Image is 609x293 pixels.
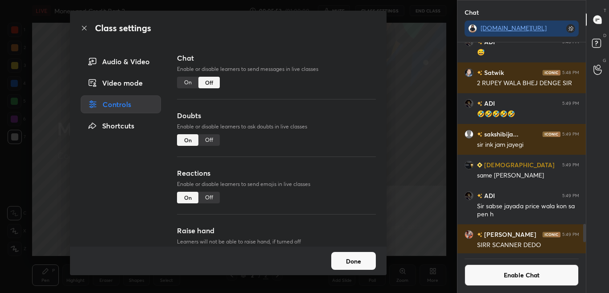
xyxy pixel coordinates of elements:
p: G [603,57,606,64]
h6: sakshibija... [482,129,518,139]
div: Audio & Video [81,53,161,70]
p: Learners will not be able to raise hand, if turned off [177,238,376,246]
div: grid [457,42,586,253]
div: sir ink jam jayegi [477,140,579,149]
p: D [603,32,606,39]
p: Enable or disable learners to send messages in live classes [177,65,376,73]
div: 5:49 PM [562,101,579,106]
div: 5:49 PM [562,132,579,137]
h2: Class settings [95,21,151,35]
h6: [PERSON_NAME] [482,230,536,239]
h6: ADI [482,99,495,108]
img: no-rating-badge.077c3623.svg [477,101,482,106]
div: Controls [81,95,161,113]
img: no-rating-badge.077c3623.svg [477,40,482,45]
div: 5:49 PM [562,162,579,168]
button: Enable Chat [465,264,579,286]
h3: Reactions [177,168,376,178]
img: no-rating-badge.077c3623.svg [477,194,482,198]
img: b126f77004ee4c9888b28b072c8a7e1b.jpg [465,191,473,200]
div: 5:49 PM [562,232,579,237]
img: default.png [465,130,473,139]
div: same [PERSON_NAME] [477,171,579,180]
div: Shortcuts [81,117,161,135]
div: 😅 [477,48,579,57]
div: On [177,134,198,146]
p: Chat [457,0,486,24]
div: 🤣🤣🤣🤣🤣 [477,110,579,119]
img: no-rating-badge.077c3623.svg [477,232,482,237]
div: Off [198,192,220,203]
a: [DOMAIN_NAME][URL] [481,24,547,32]
img: 0ff201b69d314e6aaef8e932575912d6.jpg [468,24,477,33]
h6: Satwik [482,68,504,77]
div: On [177,192,198,203]
p: Enable or disable learners to send emojis in live classes [177,180,376,188]
h3: Doubts [177,110,376,121]
div: Video mode [81,74,161,92]
img: iconic-dark.1390631f.png [543,70,560,75]
p: T [604,7,606,14]
img: cd10d54cafc7448eb0a23a1632b02945.jpg [465,230,473,239]
img: 619e000359804b108c753969aba1bc90.jpg [465,68,473,77]
div: SIRR SCANNER DEDO [477,241,579,250]
div: 2 RUPEY WALA BHEJ DENGE SIR [477,79,579,88]
img: b126f77004ee4c9888b28b072c8a7e1b.jpg [465,99,473,108]
div: 5:49 PM [562,193,579,198]
div: Off [198,77,220,88]
h3: Raise hand [177,225,376,236]
h6: [DEMOGRAPHIC_DATA] [482,160,555,169]
img: bc8ac21bb5894d9a9a02fa0e8fd982d2.jpg [465,161,473,169]
p: Enable or disable learners to ask doubts in live classes [177,123,376,131]
div: Sir sabse jayada price wala kon sa pen h [477,202,579,219]
img: Learner_Badge_beginner_1_8b307cf2a0.svg [477,162,482,168]
div: On [177,77,198,88]
img: iconic-dark.1390631f.png [543,232,560,237]
div: 5:48 PM [562,70,579,75]
h3: Chat [177,53,376,63]
img: no-rating-badge.077c3623.svg [477,132,482,137]
h6: ADI [482,191,495,200]
img: iconic-dark.1390631f.png [543,132,560,137]
div: Off [198,134,220,146]
img: no-rating-badge.077c3623.svg [477,70,482,75]
button: Done [331,252,376,270]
